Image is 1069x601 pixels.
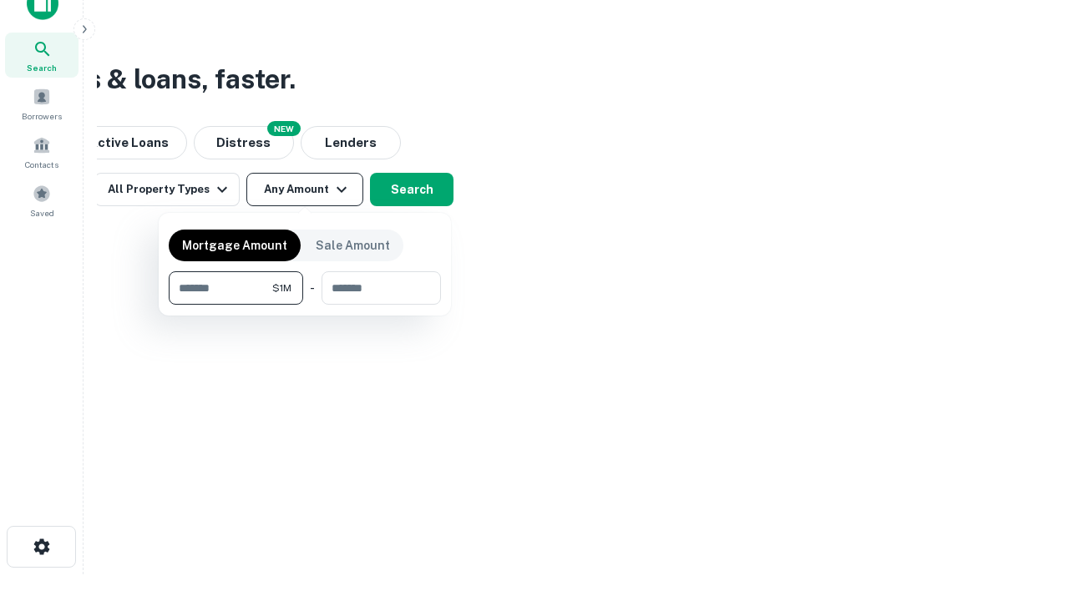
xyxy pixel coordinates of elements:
div: - [310,271,315,305]
p: Mortgage Amount [182,236,287,255]
p: Sale Amount [316,236,390,255]
iframe: Chat Widget [985,467,1069,548]
span: $1M [272,280,291,295]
